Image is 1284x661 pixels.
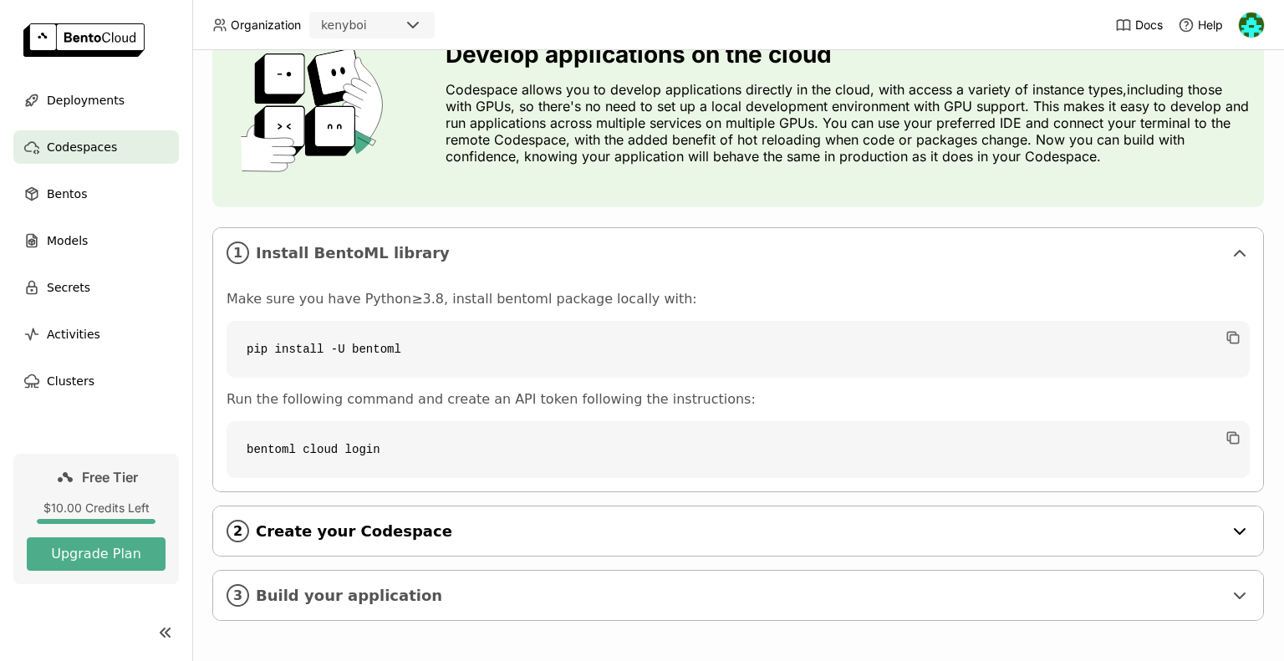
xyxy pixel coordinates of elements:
[47,137,117,157] span: Codespaces
[227,242,249,264] i: 1
[13,454,179,584] a: Free Tier$10.00 Credits LeftUpgrade Plan
[13,318,179,351] a: Activities
[446,41,1251,68] h3: Develop applications on the cloud
[256,522,1223,541] span: Create your Codespace
[13,130,179,164] a: Codespaces
[227,291,1250,308] p: Make sure you have Python≥3.8, install bentoml package locally with:
[1178,17,1223,33] div: Help
[256,244,1223,262] span: Install BentoML library
[446,81,1251,165] p: Codespace allows you to develop applications directly in the cloud, with access a variety of inst...
[13,271,179,304] a: Secrets
[227,421,1250,478] code: bentoml cloud login
[227,391,1250,408] p: Run the following command and create an API token following the instructions:
[227,520,249,542] i: 2
[47,90,125,110] span: Deployments
[27,537,166,571] button: Upgrade Plan
[213,571,1263,620] div: 3Build your application
[47,324,100,344] span: Activities
[47,184,87,204] span: Bentos
[1115,17,1163,33] a: Docs
[13,224,179,257] a: Models
[13,364,179,398] a: Clusters
[369,18,370,34] input: Selected kenyboi.
[23,23,145,57] img: logo
[321,17,367,33] div: kenyboi
[226,47,405,172] img: cover onboarding
[231,18,301,33] span: Organization
[256,587,1223,605] span: Build your application
[47,231,88,251] span: Models
[227,584,249,607] i: 3
[213,228,1263,277] div: 1Install BentoML library
[82,469,138,486] span: Free Tier
[47,371,94,391] span: Clusters
[47,277,90,297] span: Secrets
[27,501,166,516] div: $10.00 Credits Left
[1198,18,1223,33] span: Help
[13,84,179,117] a: Deployments
[1239,13,1264,38] img: Kenneth Armstrong
[1135,18,1163,33] span: Docs
[213,506,1263,556] div: 2Create your Codespace
[227,321,1250,378] code: pip install -U bentoml
[13,177,179,211] a: Bentos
